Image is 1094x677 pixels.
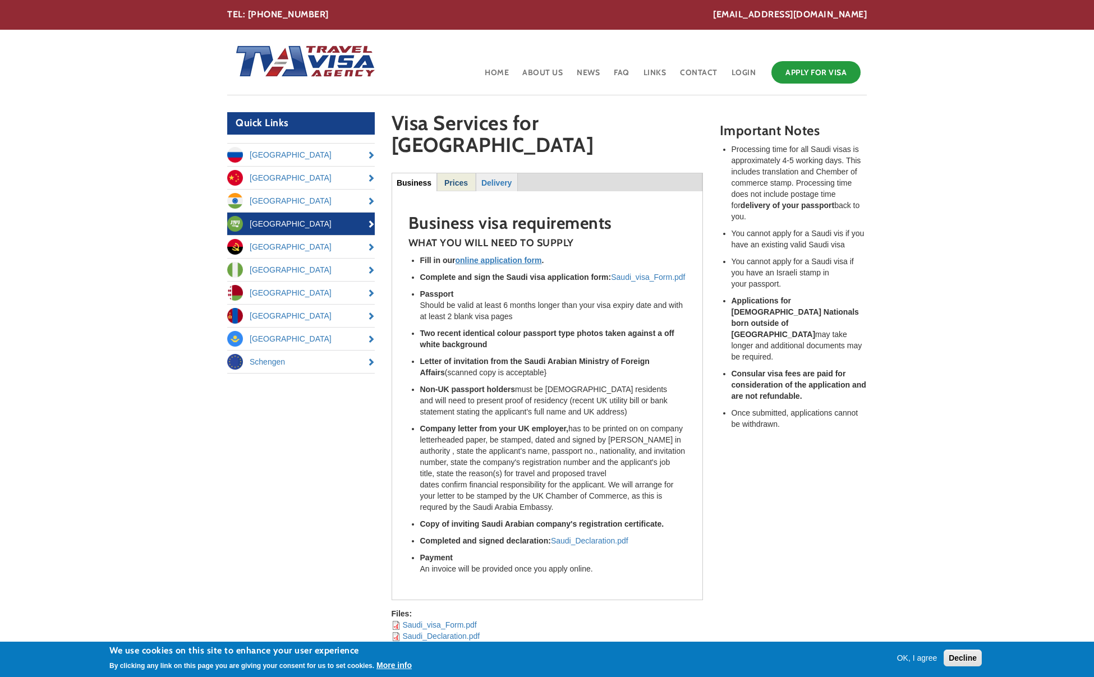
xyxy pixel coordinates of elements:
button: OK, I agree [893,652,942,664]
a: FAQ [613,58,631,95]
a: [EMAIL_ADDRESS][DOMAIN_NAME] [713,8,867,21]
strong: Delivery [481,178,512,187]
a: Links [642,58,668,95]
a: About Us [521,58,564,95]
a: [GEOGRAPHIC_DATA] [227,236,375,258]
a: online application form [456,256,542,265]
li: You cannot apply for a Saudi vis if you have an existing valid Saudi visa [732,228,867,250]
li: You cannot apply for a Saudi visa if you have an Israeli stamp in your passport. [732,256,867,289]
a: [GEOGRAPHIC_DATA] [227,213,375,235]
strong: Consular visa fees are paid for consideration of the application and are not refundable. [732,369,866,400]
img: application/pdf [392,621,401,630]
a: [GEOGRAPHIC_DATA] [227,167,375,189]
li: An invoice will be provided once you apply online. [420,552,686,574]
a: Prices [438,173,475,191]
li: Once submitted, applications cannot be withdrawn. [732,407,867,430]
p: By clicking any link on this page you are giving your consent for us to set cookies. [109,662,374,670]
h4: WHAT YOU WILL NEED TO SUPPLY [408,238,686,249]
a: Login [730,58,757,95]
strong: Complete and sign the Saudi visa application form: [420,273,612,282]
a: [GEOGRAPHIC_DATA] [227,305,375,327]
a: Saudi_Declaration.pdf [402,632,480,641]
a: Apply for Visa [771,61,861,84]
strong: Company letter from your UK employer, [420,424,569,433]
a: Contact [679,58,719,95]
a: Schengen [227,351,375,373]
li: has to be printed on on company letterheaded paper, be stamped, dated and signed by [PERSON_NAME]... [420,423,686,513]
li: Processing time for all Saudi visas is approximately 4-5 working days. This includes translation ... [732,144,867,222]
img: Home [227,34,376,90]
strong: Two recent identical colour passport type photos taken against a off white background [420,329,674,349]
strong: Letter of invitation from the Saudi Arabian Ministry of Foreign Affairs [420,357,650,377]
strong: delivery of your passport [741,201,834,210]
li: (scanned copy is acceptable} [420,356,686,378]
li: Should be valid at least 6 months longer than your visa expiry date and with at least 2 blank vis... [420,288,686,322]
a: Saudi_visa_Form.pdf [402,620,476,629]
h2: Business visa requirements [408,214,686,232]
a: [GEOGRAPHIC_DATA] [227,144,375,166]
strong: Applications for [DEMOGRAPHIC_DATA] Nationals born outside of [GEOGRAPHIC_DATA] [732,296,859,339]
div: Files: [392,608,703,619]
a: Business [392,173,436,191]
button: More info [376,660,412,671]
a: [GEOGRAPHIC_DATA] [227,328,375,350]
strong: Passport [420,289,454,298]
a: [GEOGRAPHIC_DATA] [227,259,375,281]
strong: Prices [444,178,468,187]
strong: Copy of inviting Saudi Arabian company's registration certificate. [420,519,664,528]
img: application/pdf [392,632,401,641]
a: News [576,58,601,95]
strong: Business [397,178,431,187]
h1: Visa Services for [GEOGRAPHIC_DATA] [392,112,703,162]
strong: Completed and signed declaration: [420,536,551,545]
strong: Important Notes [720,122,820,139]
a: [GEOGRAPHIC_DATA] [227,282,375,304]
strong: Non-UK passport holders [420,385,516,394]
strong: Payment [420,553,453,562]
a: [GEOGRAPHIC_DATA] [227,190,375,212]
strong: Fill in our . [420,256,544,265]
li: may take longer and additional documents may be required. [732,295,867,362]
div: TEL: [PHONE_NUMBER] [227,8,867,21]
a: Saudi_Declaration.pdf [551,536,628,545]
a: Saudi_visa_Form.pdf [611,273,685,282]
h2: We use cookies on this site to enhance your user experience [109,644,412,657]
a: Home [484,58,510,95]
button: Decline [944,650,982,666]
li: must be [DEMOGRAPHIC_DATA] residents and will need to present proof of residency (recent UK utili... [420,384,686,417]
a: Delivery [477,173,517,191]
